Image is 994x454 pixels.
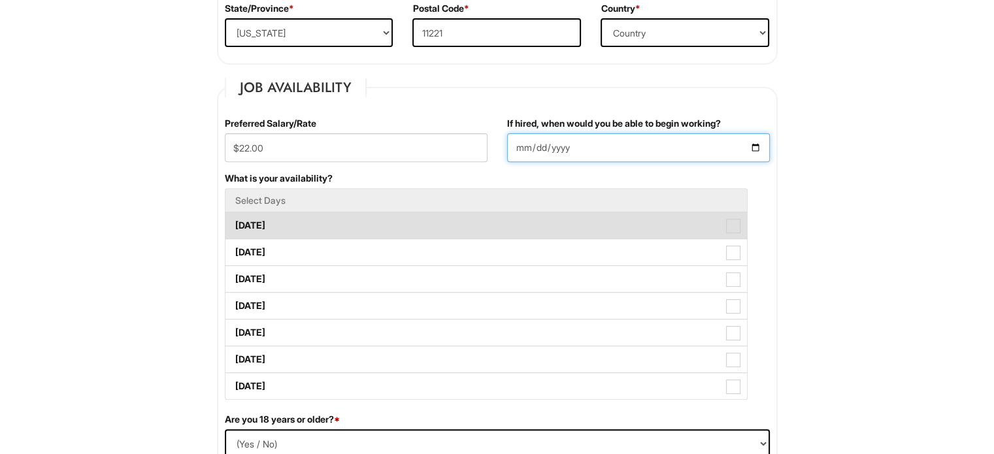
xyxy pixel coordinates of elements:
[601,18,769,47] select: Country
[412,18,581,47] input: Postal Code
[412,2,469,15] label: Postal Code
[225,212,747,238] label: [DATE]
[225,78,367,97] legend: Job Availability
[225,319,747,346] label: [DATE]
[225,2,294,15] label: State/Province
[225,266,747,292] label: [DATE]
[225,346,747,372] label: [DATE]
[507,117,721,130] label: If hired, when would you be able to begin working?
[225,117,316,130] label: Preferred Salary/Rate
[235,195,737,205] h5: Select Days
[225,133,488,162] input: Preferred Salary/Rate
[225,293,747,319] label: [DATE]
[225,413,340,426] label: Are you 18 years or older?
[601,2,640,15] label: Country
[225,18,393,47] select: State/Province
[225,373,747,399] label: [DATE]
[225,172,333,185] label: What is your availability?
[225,239,747,265] label: [DATE]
